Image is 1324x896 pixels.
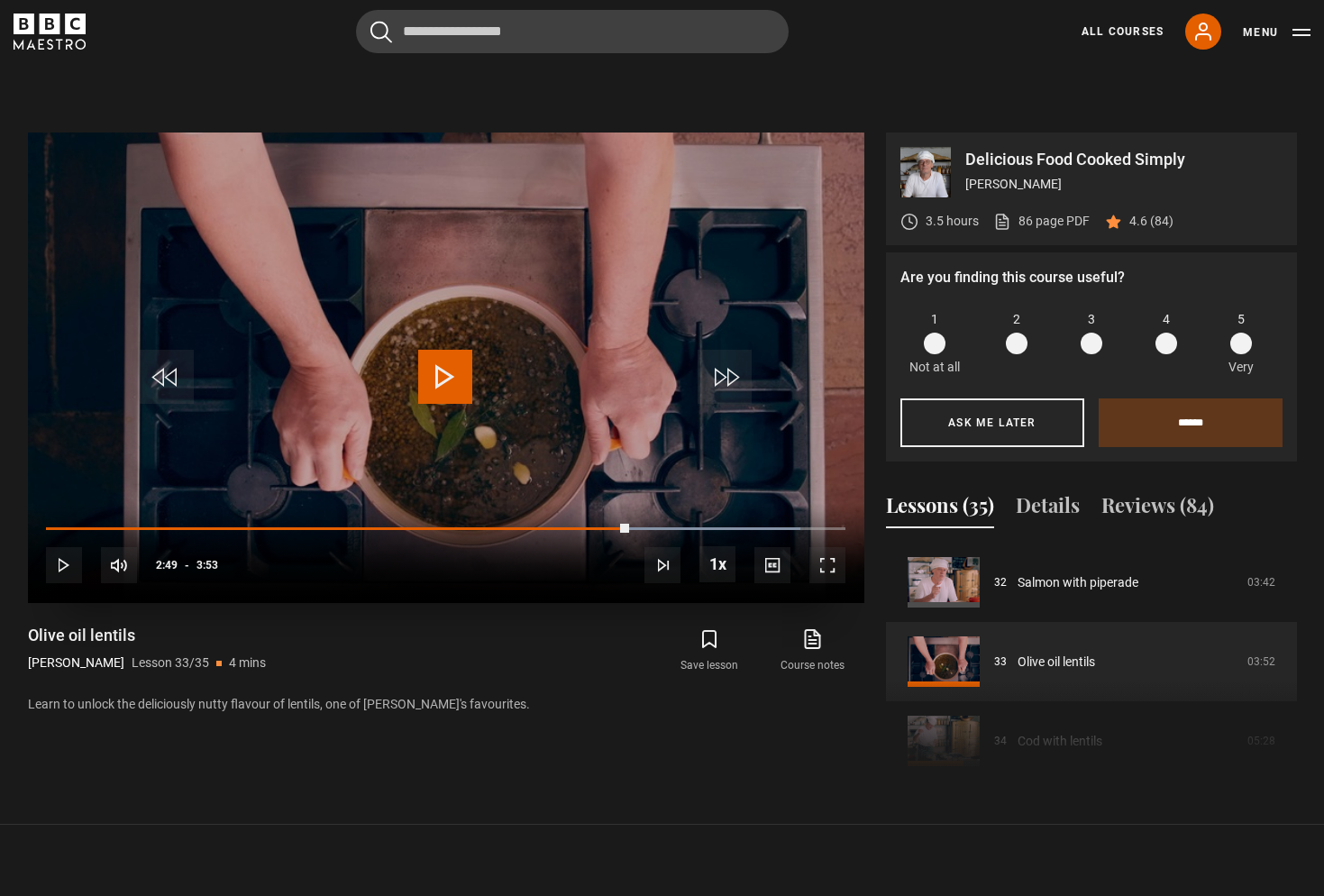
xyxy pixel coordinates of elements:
[196,549,218,581] span: 3:53
[809,547,845,583] button: Fullscreen
[46,527,845,531] div: Progress Bar
[132,654,209,672] p: Lesson 33/35
[1082,23,1164,40] a: All Courses
[185,559,189,571] span: -
[101,547,137,583] button: Mute
[229,654,266,672] p: 4 mins
[14,14,86,50] svg: BBC Maestro
[28,133,864,603] video-js: Video Player
[28,625,266,646] h1: Olive oil lentils
[1018,653,1095,672] a: Olive oil lentils
[1018,573,1138,592] a: Salmon with piperade
[28,654,124,672] p: [PERSON_NAME]
[370,21,392,43] button: Submit the search query
[909,358,960,377] p: Not at all
[1163,310,1170,329] span: 4
[1101,490,1214,528] button: Reviews (84)
[754,547,790,583] button: Captions
[900,267,1283,288] p: Are you finding this course useful?
[1013,310,1020,329] span: 2
[1224,358,1259,377] p: Very
[1243,23,1310,41] button: Toggle navigation
[886,490,994,528] button: Lessons (35)
[965,175,1283,194] p: [PERSON_NAME]
[993,212,1090,231] a: 86 page PDF
[46,547,82,583] button: Play
[1237,310,1245,329] span: 5
[1016,490,1080,528] button: Details
[644,547,680,583] button: Next Lesson
[926,212,979,231] p: 3.5 hours
[965,151,1283,168] p: Delicious Food Cooked Simply
[658,625,761,677] button: Save lesson
[931,310,938,329] span: 1
[699,546,735,582] button: Playback Rate
[156,549,178,581] span: 2:49
[900,398,1084,447] button: Ask me later
[356,10,789,53] input: Search
[761,625,863,677] a: Course notes
[28,695,864,714] p: Learn to unlock the deliciously nutty flavour of lentils, one of [PERSON_NAME]'s favourites.
[1088,310,1095,329] span: 3
[1129,212,1173,231] p: 4.6 (84)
